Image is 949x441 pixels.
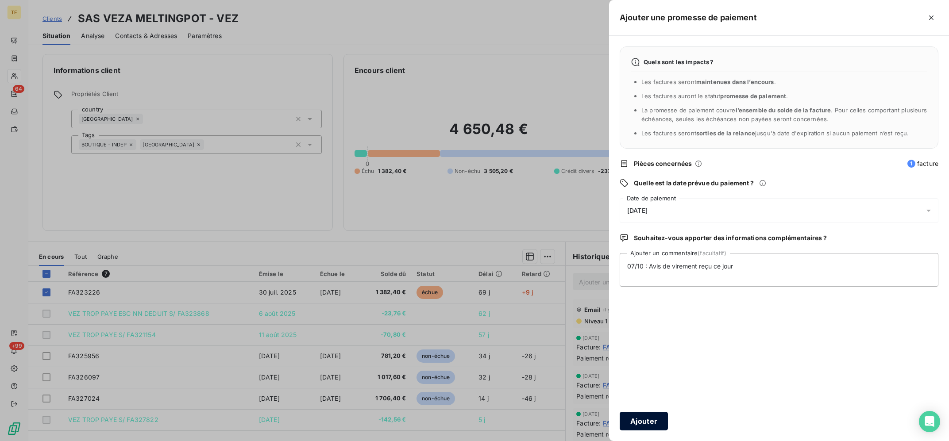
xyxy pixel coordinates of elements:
span: Quels sont les impacts ? [644,58,714,65]
span: 1 [907,160,915,168]
span: promesse de paiement [720,92,786,100]
span: Pièces concernées [634,159,692,168]
span: [DATE] [627,207,648,214]
span: maintenues dans l’encours [696,78,774,85]
textarea: 07/10 : Avis de virement reçu ce jour [620,253,938,287]
span: Les factures auront le statut . [641,92,788,100]
span: Les factures seront jusqu'à date d'expiration si aucun paiement n’est reçu. [641,130,909,137]
span: facture [907,159,938,168]
span: Quelle est la date prévue du paiement ? [634,179,754,188]
span: l’ensemble du solde de la facture [736,107,831,114]
span: Les factures seront . [641,78,776,85]
h5: Ajouter une promesse de paiement [620,12,757,24]
button: Ajouter [620,412,668,430]
span: sorties de la relance [696,130,755,137]
span: Souhaitez-vous apporter des informations complémentaires ? [634,234,827,242]
span: La promesse de paiement couvre . Pour celles comportant plusieurs échéances, seules les échéances... [641,107,927,123]
div: Open Intercom Messenger [919,411,940,432]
